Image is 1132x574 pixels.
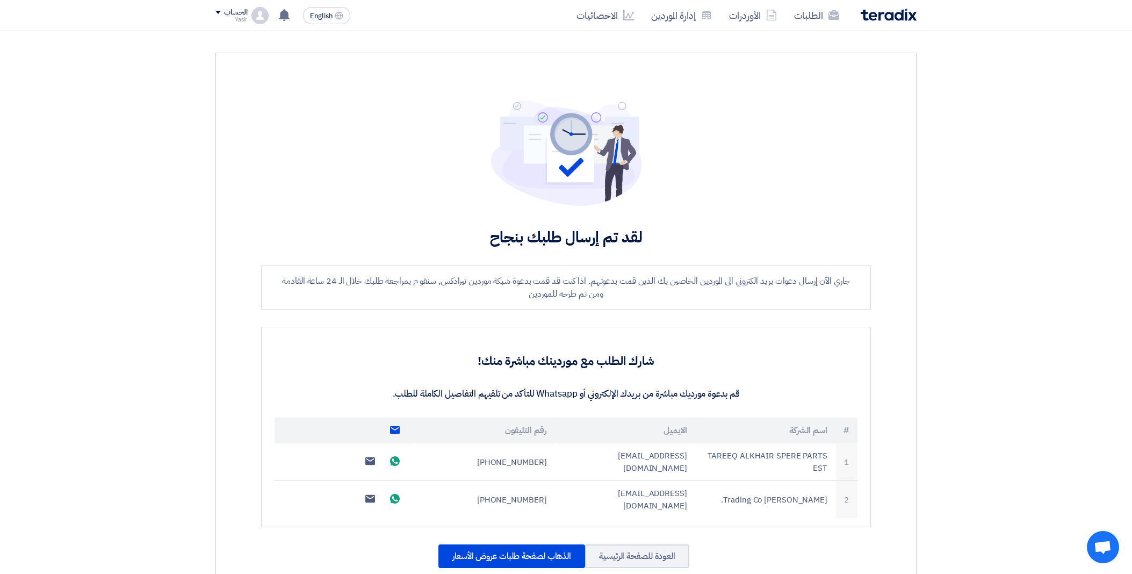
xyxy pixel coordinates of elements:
a: الاحصائيات [568,3,643,28]
h3: شارك الطلب مع موردينك مباشرة منك! [275,353,857,370]
button: English [303,7,350,24]
td: 2 [836,481,857,519]
td: [PHONE_NUMBER] [415,443,555,481]
th: # [836,418,857,443]
a: إدارة الموردين [643,3,720,28]
img: profile_test.png [251,7,269,24]
div: Open chat [1087,531,1119,563]
td: TAREEQ ALKHAIR SPERE PARTS EST [696,443,836,481]
th: اسم الشركة [696,418,836,443]
div: جاري الآن إرسال دعوات بريد الكتروني الى الموردين الخاصين بك الذين قمت بدعوتهم. اذا كنت قد قمت بدع... [261,266,871,310]
td: [EMAIL_ADDRESS][DOMAIN_NAME] [556,443,696,481]
img: Teradix logo [861,9,917,21]
div: العودة للصفحة الرئيسية [585,544,689,568]
td: [PHONE_NUMBER] [415,481,555,519]
th: الايميل [556,418,696,443]
img: project-submitted.svg [491,101,641,206]
td: [PERSON_NAME] Trading Co. [696,481,836,519]
h2: لقد تم إرسال طلبك بنجاح [261,227,871,248]
span: English [310,12,333,20]
div: الحساب [224,8,247,17]
td: 1 [836,443,857,481]
a: الأوردرات [720,3,785,28]
td: [EMAIL_ADDRESS][DOMAIN_NAME] [556,481,696,519]
div: الذهاب لصفحة طلبات عروض الأسعار [438,544,585,568]
a: الطلبات [785,3,848,28]
th: رقم التليفون [415,418,555,443]
p: قم بدعوة مورديك مباشرة من بريدك الإلكتروني أو Whatsapp للتأكد من تلقيهم التفاصيل الكاملة للطلب. [275,387,857,401]
div: Yasir [215,17,247,23]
